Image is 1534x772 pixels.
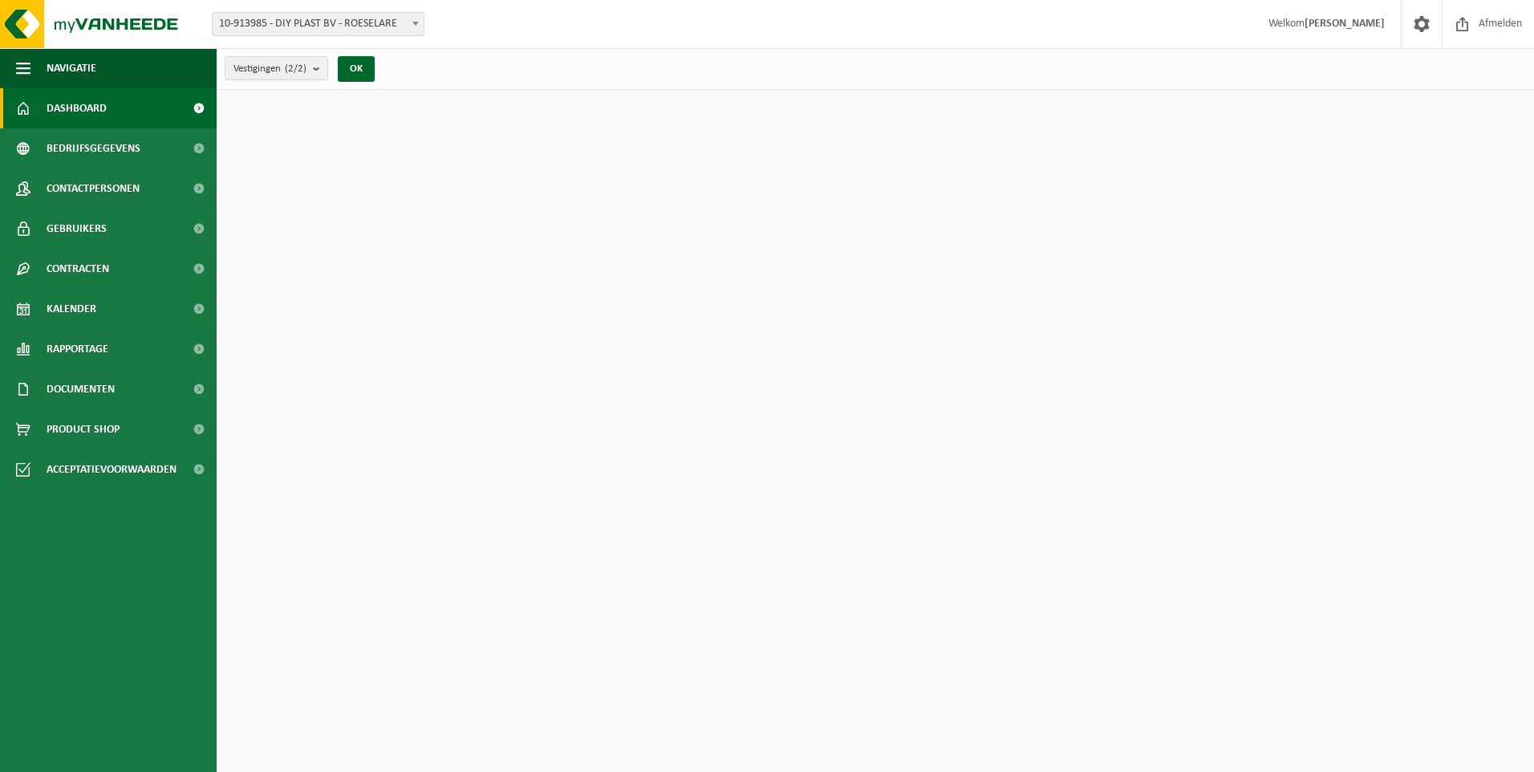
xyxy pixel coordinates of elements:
[47,128,140,169] span: Bedrijfsgegevens
[285,63,306,74] count: (2/2)
[47,409,120,449] span: Product Shop
[47,249,109,289] span: Contracten
[47,209,107,249] span: Gebruikers
[8,737,268,772] iframe: chat widget
[338,56,375,82] button: OK
[1305,18,1385,30] strong: [PERSON_NAME]
[233,57,306,81] span: Vestigingen
[212,12,424,36] span: 10-913985 - DIY PLAST BV - ROESELARE
[47,449,177,490] span: Acceptatievoorwaarden
[47,88,107,128] span: Dashboard
[225,56,328,80] button: Vestigingen(2/2)
[47,289,96,329] span: Kalender
[47,329,108,369] span: Rapportage
[213,13,424,35] span: 10-913985 - DIY PLAST BV - ROESELARE
[47,48,96,88] span: Navigatie
[47,369,115,409] span: Documenten
[47,169,140,209] span: Contactpersonen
